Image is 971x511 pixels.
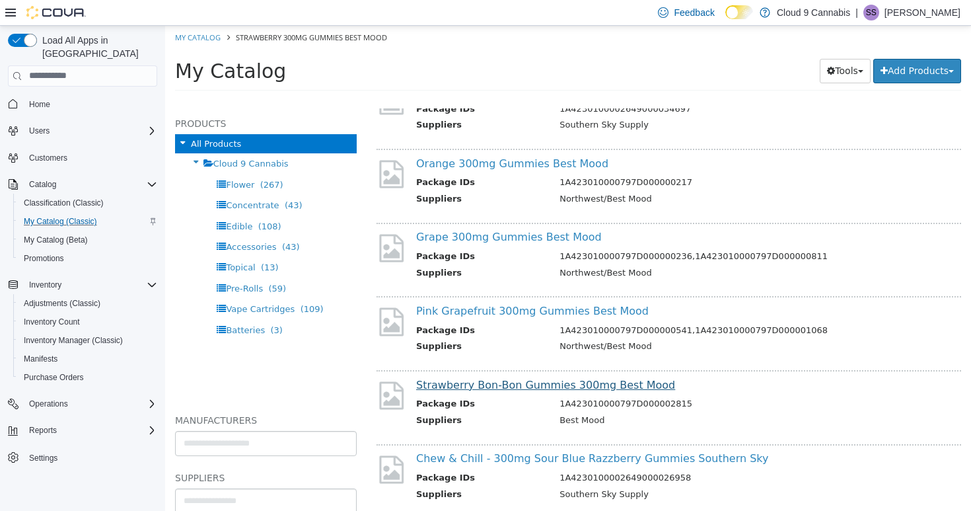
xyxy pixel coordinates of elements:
[135,278,159,288] span: (109)
[29,425,57,436] span: Reports
[384,167,785,183] td: Northwest/Best Mood
[13,294,162,313] button: Adjustments (Classic)
[3,276,162,294] button: Inventory
[211,428,241,460] img: missing-image.png
[251,167,384,183] th: Suppliers
[3,395,162,413] button: Operations
[251,205,437,217] a: Grape 300mg Gummies Best Mood
[884,5,960,20] p: [PERSON_NAME]
[211,354,241,386] img: missing-image.png
[251,279,484,292] a: Pink Grapefruit 300mg Gummies Best Mood
[24,216,97,227] span: My Catalog (Classic)
[24,396,73,412] button: Operations
[251,462,384,479] th: Suppliers
[24,96,157,112] span: Home
[61,196,87,206] span: Edible
[3,122,162,140] button: Users
[18,351,63,367] a: Manifests
[251,150,384,167] th: Package IDs
[24,235,88,245] span: My Catalog (Beta)
[18,295,157,311] span: Adjustments (Classic)
[13,212,162,231] button: My Catalog (Classic)
[24,450,63,466] a: Settings
[384,77,785,93] td: 1A4230100002649000034697
[18,195,109,211] a: Classification (Classic)
[106,299,118,309] span: (3)
[24,253,64,264] span: Promotions
[29,280,61,290] span: Inventory
[61,154,89,164] span: Flower
[29,399,68,409] span: Operations
[24,396,157,412] span: Operations
[251,372,384,388] th: Package IDs
[26,6,86,19] img: Cova
[777,5,850,20] p: Cloud 9 Cannabis
[3,421,162,440] button: Reports
[24,177,61,192] button: Catalog
[96,237,114,247] span: (13)
[93,196,116,206] span: (108)
[384,298,785,315] td: 1A423010000797D000000541,1A423010000797D000001068
[24,335,123,346] span: Inventory Manager (Classic)
[855,5,858,20] p: |
[24,198,104,208] span: Classification (Classic)
[24,177,157,192] span: Catalog
[120,175,137,184] span: (43)
[10,7,55,17] a: My Catalog
[117,216,135,226] span: (43)
[24,422,157,438] span: Reports
[24,354,57,364] span: Manifests
[384,446,785,462] td: 1A4230100002649000026958
[13,368,162,387] button: Purchase Orders
[13,231,162,249] button: My Catalog (Beta)
[103,258,121,268] span: (59)
[3,148,162,167] button: Customers
[48,133,124,143] span: Cloud 9 Cannabis
[866,5,877,20] span: SS
[37,34,157,60] span: Load All Apps in [GEOGRAPHIC_DATA]
[18,314,157,330] span: Inventory Count
[18,370,89,385] a: Purchase Orders
[18,333,128,348] a: Inventory Manager (Classic)
[18,295,106,311] a: Adjustments (Classic)
[863,5,879,20] div: Sarbjot Singh
[61,278,129,288] span: Vape Cartridges
[24,277,67,293] button: Inventory
[24,422,62,438] button: Reports
[61,299,100,309] span: Batteries
[251,314,384,331] th: Suppliers
[251,353,510,366] a: Strawberry Bon-Bon Gummies 300mg Best Mood
[18,214,102,229] a: My Catalog (Classic)
[71,7,222,17] span: Strawberry 300mg Gummies Best Mood
[655,33,705,58] button: Tools
[384,224,785,241] td: 1A423010000797D000000236,1A423010000797D000000811
[24,97,55,112] a: Home
[18,314,85,330] a: Inventory Count
[18,195,157,211] span: Classification (Classic)
[18,370,157,385] span: Purchase Orders
[95,154,118,164] span: (267)
[29,179,56,190] span: Catalog
[211,132,241,165] img: missing-image.png
[24,277,157,293] span: Inventory
[674,6,714,19] span: Feedback
[24,149,157,166] span: Customers
[384,462,785,479] td: Southern Sky Supply
[29,126,50,136] span: Users
[708,33,796,58] button: Add Products
[18,351,157,367] span: Manifests
[61,258,98,268] span: Pre-Rolls
[13,194,162,212] button: Classification (Classic)
[13,249,162,268] button: Promotions
[725,5,753,19] input: Dark Mode
[384,241,785,257] td: Northwest/Best Mood
[18,214,157,229] span: My Catalog (Classic)
[24,123,55,139] button: Users
[3,95,162,114] button: Home
[13,313,162,331] button: Inventory Count
[384,372,785,388] td: 1A423010000797D000002815
[251,388,384,405] th: Suppliers
[26,113,76,123] span: All Products
[384,388,785,405] td: Best Mood
[10,90,192,106] h5: Products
